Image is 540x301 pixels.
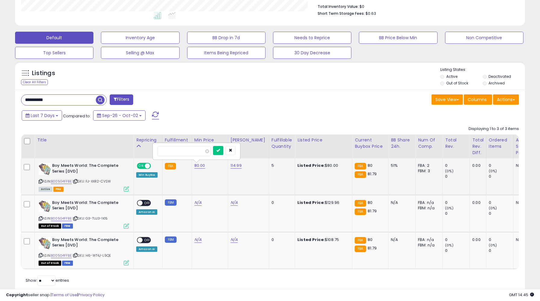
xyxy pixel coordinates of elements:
[489,200,513,205] div: 0
[272,237,290,242] div: 0
[493,94,519,105] button: Actions
[355,208,366,215] small: FBA
[445,206,454,211] small: (0%)
[231,237,238,243] a: N/A
[39,200,51,212] img: 51V5gWCnQHL._SL40_.jpg
[231,137,266,143] div: [PERSON_NAME]
[489,211,513,216] div: 0
[355,237,366,244] small: FBA
[52,200,125,213] b: Boy Meets World: The Complete Series [DVD]
[136,246,157,252] div: Amazon AI
[273,32,351,44] button: Needs to Reprice
[297,200,347,205] div: $129.96
[472,237,482,242] div: 0.00
[488,81,505,86] label: Archived
[6,292,105,298] div: seller snap | |
[93,110,146,121] button: Sep-26 - Oct-02
[318,11,365,16] b: Short Term Storage Fees:
[52,237,125,250] b: Boy Meets World: The Complete Series [DVD]
[418,242,438,248] div: FBM: n/a
[509,292,534,298] span: 2025-10-10 14:45 GMT
[32,69,55,78] h5: Listings
[73,179,111,184] span: | SKU: FJ-XXR2-CVSW
[272,200,290,205] div: 0
[440,67,525,73] p: Listing States:
[318,4,359,9] b: Total Inventory Value:
[52,292,77,298] a: Terms of Use
[187,32,265,44] button: BB Drop in 7d
[165,137,189,143] div: Fulfillment
[15,47,93,59] button: Top Sellers
[51,179,72,184] a: B005G4FFBE
[391,137,413,150] div: BB Share 24h.
[63,113,91,119] span: Compared to:
[273,47,351,59] button: 30 Day Decrease
[418,137,440,150] div: Num of Comp.
[445,211,469,216] div: 0
[53,187,64,192] span: FBA
[39,223,61,229] span: All listings that are currently out of stock and unavailable for purchase on Amazon
[39,163,51,175] img: 51V5gWCnQHL._SL40_.jpg
[194,200,202,206] a: N/A
[489,237,513,242] div: 0
[137,163,145,169] span: ON
[489,243,497,248] small: (0%)
[194,237,202,243] a: N/A
[136,172,158,178] div: Win BuyBox
[472,200,482,205] div: 0.00
[272,163,290,168] div: 5
[366,11,376,16] span: $0.63
[110,94,133,105] button: Filters
[194,163,205,169] a: 80.00
[272,137,292,150] div: Fulfillable Quantity
[489,137,511,150] div: Ordered Items
[472,137,484,156] div: Total Rev. Diff.
[51,253,72,258] a: B005G4FFBE
[445,32,523,44] button: Non Competitive
[445,248,469,253] div: 0
[39,237,129,265] div: ASIN:
[231,163,242,169] a: 114.99
[297,200,325,205] b: Listed Price:
[516,200,536,205] div: N/A
[297,237,325,242] b: Listed Price:
[418,163,438,168] div: FBA: 2
[418,200,438,205] div: FBA: n/a
[297,163,347,168] div: $80.00
[445,137,467,150] div: Total Rev.
[418,168,438,174] div: FBM: 3
[194,137,225,143] div: Min Price
[355,171,366,178] small: FBA
[31,112,55,119] span: Last 7 Days
[297,137,350,143] div: Listed Price
[6,292,28,298] strong: Copyright
[102,112,138,119] span: Sep-26 - Oct-02
[368,237,372,242] span: 80
[101,32,179,44] button: Inventory Age
[368,171,377,177] span: 81.79
[359,32,437,44] button: BB Price Below Min
[62,223,73,229] span: FBM
[464,94,492,105] button: Columns
[318,2,514,10] li: $0
[136,137,160,143] div: Repricing
[445,200,469,205] div: 0
[355,137,386,150] div: Current Buybox Price
[446,74,457,79] label: Active
[73,253,111,258] span: | SKU: H6-WT4J-L9QE
[516,137,538,156] div: Avg Selling Price
[51,216,72,221] a: B005G4FFBE
[21,79,48,85] div: Clear All Filters
[165,199,177,206] small: FBM
[101,47,179,59] button: Selling @ Max
[368,208,377,214] span: 81.79
[445,237,469,242] div: 0
[368,200,372,205] span: 80
[26,277,69,283] span: Show: entries
[468,97,487,103] span: Columns
[445,243,454,248] small: (0%)
[39,163,129,191] div: ASIN:
[15,32,93,44] button: Default
[22,110,62,121] button: Last 7 Days
[39,261,61,266] span: All listings that are currently out of stock and unavailable for purchase on Amazon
